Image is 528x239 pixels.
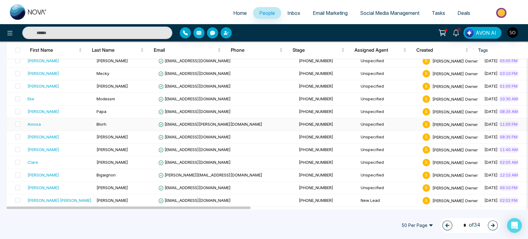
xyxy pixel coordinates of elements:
span: [PERSON_NAME] Owner [432,71,478,76]
span: [PERSON_NAME] Owner [432,147,478,152]
span: [EMAIL_ADDRESS][DOMAIN_NAME] [158,96,231,101]
span: [PHONE_NUMBER] [299,71,333,76]
span: [DATE] [484,84,498,89]
span: AVON AI [476,29,496,37]
span: [PHONE_NUMBER] [299,185,333,190]
span: Email [154,46,216,54]
span: [DATE] [484,122,498,127]
span: S [423,83,430,90]
span: [PHONE_NUMBER] [299,58,333,63]
img: Nova CRM Logo [10,4,47,20]
span: [PERSON_NAME] [97,84,128,89]
a: Social Media Management [354,7,426,19]
button: AVON AI [463,27,501,39]
span: [EMAIL_ADDRESS][DOMAIN_NAME] [158,198,231,203]
span: People [259,10,275,16]
span: [PHONE_NUMBER] [299,122,333,127]
span: [PHONE_NUMBER] [299,96,333,101]
a: Tasks [426,7,451,19]
span: S [423,146,430,154]
td: Unspecified [358,144,420,156]
span: [EMAIL_ADDRESS][DOMAIN_NAME] [158,84,231,89]
span: Blorh [97,122,106,127]
span: Phone [231,46,278,54]
td: Unspecified [358,55,420,67]
img: Lead Flow [465,28,474,37]
td: Unspecified [358,80,420,93]
span: [PERSON_NAME] [97,160,128,165]
span: [DATE] [484,96,498,101]
span: [DATE] [484,71,498,76]
span: [EMAIL_ADDRESS][DOMAIN_NAME] [158,109,231,114]
td: Unspecified [358,156,420,169]
span: of 34 [460,221,480,229]
td: Unspecified [358,131,420,144]
div: [PERSON_NAME] [PERSON_NAME] [28,197,92,203]
span: 01:05 PM [499,83,519,89]
div: [PERSON_NAME] [28,58,59,64]
span: S [423,197,430,204]
span: [DATE] [484,198,498,203]
td: Unspecified [358,118,420,131]
span: 08:35 AM [499,108,519,115]
span: [DATE] [484,109,498,114]
span: S [423,184,430,192]
div: [PERSON_NAME] [28,134,59,140]
span: Home [233,10,247,16]
span: [PERSON_NAME] Owner [432,185,478,190]
span: 8 [456,27,461,33]
div: [PERSON_NAME] [28,185,59,191]
th: Stage [288,41,350,59]
span: [PERSON_NAME] Owner [432,122,478,127]
span: [PHONE_NUMBER] [299,84,333,89]
span: [PHONE_NUMBER] [299,109,333,114]
span: [EMAIL_ADDRESS][DOMAIN_NAME] [158,71,231,76]
span: Social Media Management [360,10,419,16]
th: Email [149,41,226,59]
span: 11:40 AM [499,146,519,153]
div: [PERSON_NAME] [28,108,59,115]
td: Unspecified [358,106,420,118]
a: People [253,7,281,19]
span: [PERSON_NAME] Owner [432,134,478,139]
span: [DATE] [484,160,498,165]
span: [PERSON_NAME] [97,134,128,139]
a: Email Marketing [307,7,354,19]
div: Clare [28,159,38,165]
span: Mecky [97,71,109,76]
span: S [423,57,430,65]
span: 03:10 PM [499,70,519,76]
td: Unspecified [358,67,420,80]
span: S [423,159,430,166]
span: [EMAIL_ADDRESS][DOMAIN_NAME] [158,134,231,139]
span: S [423,108,430,115]
span: [EMAIL_ADDRESS][DOMAIN_NAME] [158,58,231,63]
span: [PERSON_NAME] [97,58,128,63]
span: [PHONE_NUMBER] [299,134,333,139]
span: [PERSON_NAME] [97,185,128,190]
span: S [423,172,430,179]
div: [PERSON_NAME] [28,70,59,76]
div: [PERSON_NAME] [28,146,59,153]
th: First Name [25,41,87,59]
span: [DATE] [484,134,498,139]
span: Created [416,46,464,54]
a: Deals [451,7,476,19]
span: Assigned Agent [354,46,402,54]
span: [PHONE_NUMBER] [299,172,333,177]
span: [EMAIL_ADDRESS][DOMAIN_NAME] [158,147,231,152]
span: [PERSON_NAME] [97,147,128,152]
span: [PERSON_NAME] Owner [432,84,478,89]
span: Email Marketing [313,10,348,16]
span: S [423,95,430,103]
div: Open Intercom Messenger [507,218,522,233]
a: Home [227,7,253,19]
span: Tasks [432,10,445,16]
div: [PERSON_NAME] [28,172,59,178]
span: First Name [30,46,77,54]
span: [PERSON_NAME] Owner [432,198,478,203]
div: Amosa [28,121,41,127]
span: Deals [457,10,470,16]
a: 8 [449,27,463,38]
span: [PERSON_NAME][EMAIL_ADDRESS][DOMAIN_NAME] [158,172,262,177]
